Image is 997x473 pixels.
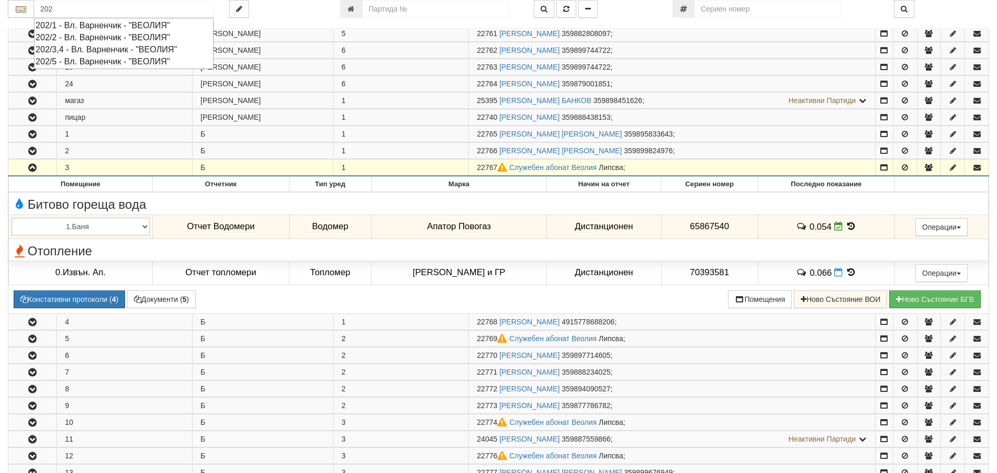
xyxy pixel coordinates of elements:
[509,334,597,343] a: Служебен абонат Веолия
[127,290,196,308] button: Документи (5)
[547,261,661,285] td: Дистанционен
[477,351,497,359] span: Партида №
[562,46,610,54] span: 359899744722
[14,290,125,308] button: Констативни протоколи (4)
[371,215,546,239] td: Апатор Повогаз
[193,364,333,380] td: Б
[499,63,559,71] a: [PERSON_NAME]
[185,267,256,277] span: Отчет топломери
[57,313,193,330] td: 4
[562,351,610,359] span: 359897714605
[193,59,333,75] td: [PERSON_NAME]
[341,351,345,359] span: 2
[915,264,968,282] button: Операции
[36,31,212,43] div: 202/2 - Вл. Варненчик - "ВЕОЛИЯ"
[193,431,333,447] td: Б
[341,113,345,121] span: 1
[499,351,559,359] a: [PERSON_NAME]
[57,380,193,397] td: 8
[499,385,559,393] a: [PERSON_NAME]
[57,92,193,108] td: магаз
[794,290,887,308] button: Ново Състояние ВОИ
[547,176,661,192] th: Начин на отчет
[509,418,597,426] a: Служебен абонат Веолия
[469,414,876,430] td: ;
[477,163,509,172] span: Партида №
[469,364,876,380] td: ;
[469,42,876,58] td: ;
[789,435,856,443] span: Неактивни Партиди
[289,261,371,285] td: Топломер
[499,46,559,54] a: [PERSON_NAME]
[341,46,345,54] span: 6
[371,261,546,285] td: [PERSON_NAME] и ГР
[57,397,193,413] td: 9
[477,318,497,326] span: Партида №
[477,113,497,121] span: Партида №
[599,452,623,460] span: Липсва
[57,347,193,363] td: 6
[193,380,333,397] td: Б
[469,397,876,413] td: ;
[499,29,559,38] a: [PERSON_NAME]
[469,109,876,125] td: ;
[193,109,333,125] td: [PERSON_NAME]
[193,142,333,159] td: Б
[562,29,610,38] span: 359882808097
[193,25,333,41] td: [PERSON_NAME]
[796,221,810,231] span: История на забележките
[469,75,876,92] td: ;
[499,318,559,326] a: [PERSON_NAME]
[193,330,333,346] td: Б
[193,126,333,142] td: Б
[562,368,610,376] span: 359888234025
[477,147,497,155] span: Партида №
[57,109,193,125] td: пицар
[152,176,289,192] th: Отчетник
[661,176,758,192] th: Сериен номер
[562,401,610,410] span: 359877786782
[371,176,546,192] th: Марка
[341,29,345,38] span: 5
[599,418,623,426] span: Липсва
[477,435,497,443] span: Партида №
[469,330,876,346] td: ;
[499,147,622,155] a: [PERSON_NAME] [PERSON_NAME]
[562,113,610,121] span: 359888438153
[469,347,876,363] td: ;
[193,414,333,430] td: Б
[593,96,642,105] span: 359898451626
[469,126,876,142] td: ;
[12,198,146,211] span: Битово гореща вода
[599,163,623,172] span: Липсва
[499,435,559,443] a: [PERSON_NAME]
[624,130,673,138] span: 359895833643
[57,159,193,176] td: 3
[9,176,153,192] th: Помещение
[509,452,597,460] a: Служебен абонат Веолия
[57,142,193,159] td: 2
[469,159,876,176] td: ;
[469,59,876,75] td: ;
[9,261,153,285] td: 0.Извън. Ап.
[341,63,345,71] span: 6
[289,215,371,239] td: Водомер
[834,222,843,231] i: Редакция Отчет към 29/09/2025
[36,19,212,31] div: 202/1 - Вл. Варненчик - "ВЕОЛИЯ"
[477,96,497,105] span: Партида №
[341,385,345,393] span: 2
[57,431,193,447] td: 11
[889,290,981,308] button: Новo Състояние БГВ
[499,401,559,410] a: [PERSON_NAME]
[193,75,333,92] td: [PERSON_NAME]
[810,268,832,278] span: 0.066
[499,130,622,138] a: [PERSON_NAME] [PERSON_NAME]
[57,126,193,142] td: 1
[183,295,187,303] b: 5
[796,267,810,277] span: История на забележките
[193,447,333,464] td: Б
[690,221,729,231] span: 65867540
[341,80,345,88] span: 6
[193,347,333,363] td: Б
[193,159,333,176] td: Б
